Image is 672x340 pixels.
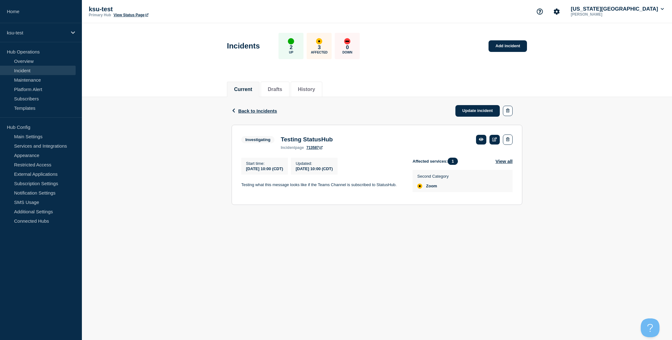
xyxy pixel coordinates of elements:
span: incident [281,145,295,150]
p: 0 [346,44,349,51]
p: Primary Hub [89,13,111,17]
p: Testing what this message looks like if the Teams Channel is subscribed to StatusHub. [241,182,403,188]
button: Drafts [268,87,282,92]
a: View Status Page [113,13,148,17]
button: Back to Incidents [232,108,277,114]
p: page [281,145,304,150]
h1: Incidents [227,42,260,50]
span: Back to Incidents [238,108,277,114]
p: Second Category [417,174,449,179]
button: History [298,87,315,92]
a: 713587 [306,145,323,150]
h3: Testing StatusHub [281,136,333,143]
a: Update incident [455,105,500,117]
button: Current [234,87,252,92]
p: ksu-test [89,6,214,13]
a: Add incident [489,40,527,52]
p: 3 [318,44,321,51]
div: affected [417,184,422,189]
span: Investigating [241,136,274,143]
iframe: Help Scout Beacon - Open [641,318,659,337]
span: [DATE] 10:00 (CDT) [246,166,283,171]
span: 1 [448,158,458,165]
span: Zoom [426,184,437,189]
button: View all [495,158,513,165]
p: Start time : [246,161,283,166]
div: [DATE] 10:00 (CDT) [296,166,333,171]
p: 2 [290,44,293,51]
div: up [288,38,294,44]
p: [PERSON_NAME] [569,12,634,17]
p: Up [289,51,293,54]
p: ksu-test [7,30,67,35]
button: Support [533,5,546,18]
div: affected [316,38,322,44]
p: Down [343,51,353,54]
div: down [344,38,350,44]
button: Account settings [550,5,563,18]
p: Affected [311,51,328,54]
p: Updated : [296,161,333,166]
button: [US_STATE][GEOGRAPHIC_DATA] [569,6,665,12]
span: Affected services: [413,158,461,165]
